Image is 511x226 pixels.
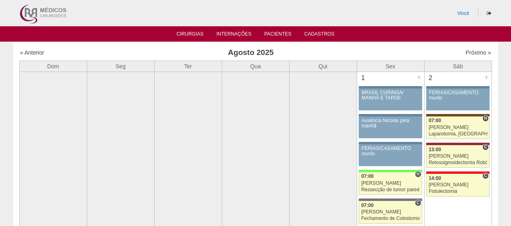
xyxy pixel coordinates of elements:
a: Ausência Nicolas pela manhã [359,116,422,138]
div: Key: Aviso [359,86,422,89]
div: [PERSON_NAME] [361,181,420,186]
a: BRASIL CURINGA/ MANHÃ E TARDE [359,89,422,110]
div: Ressecção de tumor parede abdominal pélvica [361,187,420,192]
a: C 07:00 [PERSON_NAME] Fechamento de Colostomia ou Enterostomia [359,201,422,224]
th: Ter [154,61,222,72]
div: Key: Assunção [426,171,489,174]
div: Ausência Nicolas pela manhã [362,118,419,129]
a: Pacientes [264,31,291,39]
div: Key: Sírio Libanês [426,143,489,145]
div: [PERSON_NAME] [361,209,420,215]
div: Key: Aviso [359,142,422,144]
h3: Agosto 2025 [133,47,368,59]
a: Cadastros [304,31,334,39]
div: Key: Aviso [359,114,422,116]
span: Consultório [415,200,421,206]
div: Key: Santa Catarina [359,199,422,201]
div: BRASIL CURINGA/ MANHÃ E TARDE [362,90,419,101]
div: Key: Aviso [426,86,489,89]
div: Laparotomia, [GEOGRAPHIC_DATA], Drenagem, Bridas [429,131,487,137]
span: 14:00 [429,175,441,181]
a: C 14:00 [PERSON_NAME] Fistulectomia [426,174,489,196]
span: Hospital [415,171,421,177]
th: Dom [19,61,87,72]
div: [PERSON_NAME] [429,154,487,159]
div: FÉRIAS/CASAMENTO murilo [362,146,419,156]
a: C 13:00 [PERSON_NAME] Retossigmoidectomia Robótica [426,145,489,168]
a: H 07:00 [PERSON_NAME] Ressecção de tumor parede abdominal pélvica [359,172,422,195]
div: Key: Santa Joana [426,114,489,116]
a: Internações [217,31,252,39]
a: Vincit [457,11,469,16]
a: FÉRIAS/CASAMENTO murilo [426,89,489,110]
div: [PERSON_NAME] [429,182,487,188]
div: FÉRIAS/CASAMENTO murilo [429,90,487,101]
th: Sáb [424,61,492,72]
div: Fechamento de Colostomia ou Enterostomia [361,216,420,221]
div: + [416,72,423,82]
span: Hospital [482,115,488,122]
i: Sair [487,11,491,16]
div: + [483,72,490,82]
span: 13:00 [429,147,441,152]
span: 07:00 [361,203,374,208]
a: H 07:00 [PERSON_NAME] Laparotomia, [GEOGRAPHIC_DATA], Drenagem, Bridas [426,116,489,139]
a: Cirurgias [177,31,204,39]
div: Key: Brasil [359,170,422,172]
th: Qua [222,61,289,72]
th: Qui [289,61,357,72]
div: [PERSON_NAME] [429,125,487,130]
span: Consultório [482,144,488,150]
a: FÉRIAS/CASAMENTO murilo [359,144,422,166]
div: 2 [425,72,437,84]
th: Sex [357,61,424,72]
a: Próximo » [465,49,491,56]
span: Consultório [482,173,488,179]
a: « Anterior [20,49,44,56]
span: 07:00 [429,118,441,123]
span: 07:00 [361,173,374,179]
th: Seg [87,61,154,72]
div: Retossigmoidectomia Robótica [429,160,487,165]
div: 1 [357,72,370,84]
div: Fistulectomia [429,189,487,194]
